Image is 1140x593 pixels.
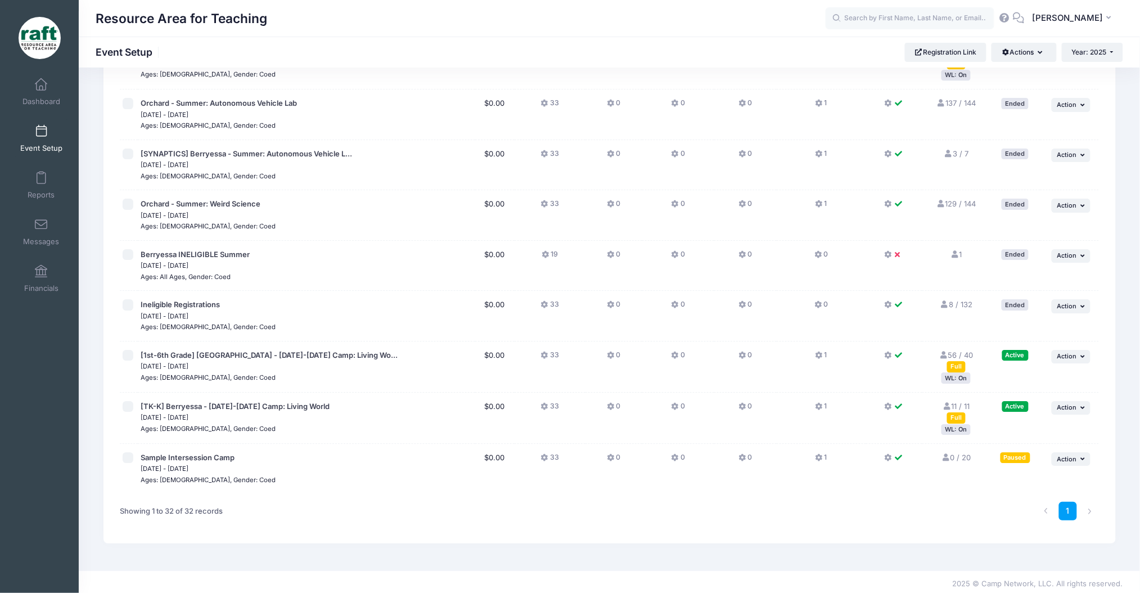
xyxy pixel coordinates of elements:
span: Orchard - Summer: Autonomous Vehicle Lab [141,98,297,107]
span: Action [1057,201,1077,209]
span: Sample Intersession Camp [141,453,235,462]
a: 8 / 132 [940,300,972,309]
div: Showing 1 to 32 of 32 records [120,498,223,524]
button: 0 [672,452,685,469]
a: 1 [1059,502,1078,520]
td: $0.00 [475,291,515,342]
button: 0 [607,350,620,366]
small: Ages: [DEMOGRAPHIC_DATA], Gender: Coed [141,476,276,484]
span: Action [1057,352,1077,360]
button: 0 [672,401,685,417]
small: [DATE] - [DATE] [141,362,188,370]
h1: Resource Area for Teaching [96,6,267,32]
span: Ineligible Registrations [141,300,220,309]
button: Actions [992,43,1056,62]
span: Reports [28,190,55,200]
button: 0 [738,149,752,165]
button: 0 [607,149,620,165]
div: Ended [1002,299,1029,310]
div: WL: On [941,372,971,383]
button: 0 [738,401,752,417]
button: 1 [815,149,827,165]
td: $0.00 [475,444,515,494]
a: 137 / 144 [936,98,976,107]
div: WL: On [941,70,971,80]
a: 1 [950,250,962,259]
td: $0.00 [475,140,515,191]
button: Action [1052,299,1091,313]
button: 0 [672,299,685,316]
a: 3 / 7 [944,149,968,158]
button: 0 [738,350,752,366]
button: 0 [814,299,828,316]
small: Ages: [DEMOGRAPHIC_DATA], Gender: Coed [141,425,276,433]
button: 0 [738,249,752,266]
a: Financials [15,259,68,298]
button: 0 [672,98,685,114]
small: Ages: [DEMOGRAPHIC_DATA], Gender: Coed [141,323,276,331]
a: Messages [15,212,68,251]
div: Ended [1002,249,1029,260]
button: 0 [607,299,620,316]
button: Action [1052,452,1091,466]
button: Action [1052,149,1091,162]
span: [PERSON_NAME] [1032,12,1103,24]
button: 33 [541,452,559,469]
button: 0 [607,249,620,266]
small: Ages: [DEMOGRAPHIC_DATA], Gender: Coed [141,172,276,180]
div: Active [1002,350,1029,361]
span: Dashboard [22,97,60,106]
button: Action [1052,401,1091,415]
span: 2025 © Camp Network, LLC. All rights reserved. [953,579,1123,588]
span: Messages [23,237,59,246]
span: Orchard - Summer: Weird Science [141,199,260,208]
div: Paused [1001,452,1030,463]
button: 33 [541,199,559,215]
a: Registration Link [905,43,986,62]
button: 1 [815,199,827,215]
button: 0 [672,149,685,165]
span: [TK-K] Berryessa - [DATE]-[DATE] Camp: Living World [141,402,330,411]
span: [1st-6th Grade] [GEOGRAPHIC_DATA] - [DATE]-[DATE] Camp: Living Wo... [141,351,398,360]
small: [DATE] - [DATE] [141,465,188,473]
button: 0 [607,199,620,215]
button: 0 [607,401,620,417]
h1: Event Setup [96,46,162,58]
button: 33 [541,401,559,417]
button: 33 [541,350,559,366]
button: 0 [672,350,685,366]
div: Full [947,412,966,423]
button: 0 [672,199,685,215]
button: Action [1052,98,1091,111]
span: Year: 2025 [1072,48,1107,56]
button: 0 [738,98,752,114]
button: 0 [738,199,752,215]
small: [DATE] - [DATE] [141,161,188,169]
button: Action [1052,199,1091,212]
a: Event Setup [15,119,68,158]
button: 0 [672,249,685,266]
span: [SYNAPTICS] Berryessa - Summer: Autonomous Vehicle L... [141,149,352,158]
div: Active [1002,401,1029,412]
small: Ages: [DEMOGRAPHIC_DATA], Gender: Coed [141,122,276,129]
small: [DATE] - [DATE] [141,414,188,421]
button: 1 [815,401,827,417]
button: Action [1052,249,1091,263]
small: [DATE] - [DATE] [141,212,188,219]
a: Dashboard [15,72,68,111]
button: 0 [738,299,752,316]
span: Action [1057,151,1077,159]
span: Action [1057,403,1077,411]
span: Action [1057,251,1077,259]
a: 129 / 144 [936,199,976,208]
div: Full [947,361,966,372]
small: [DATE] - [DATE] [141,111,188,119]
button: Action [1052,350,1091,363]
small: Ages: [DEMOGRAPHIC_DATA], Gender: Coed [141,222,276,230]
a: 56 / 40 Full [939,351,974,371]
span: Financials [24,284,58,293]
span: Action [1057,302,1077,310]
button: 0 [738,452,752,469]
div: Ended [1002,98,1029,109]
div: WL: On [941,424,971,435]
